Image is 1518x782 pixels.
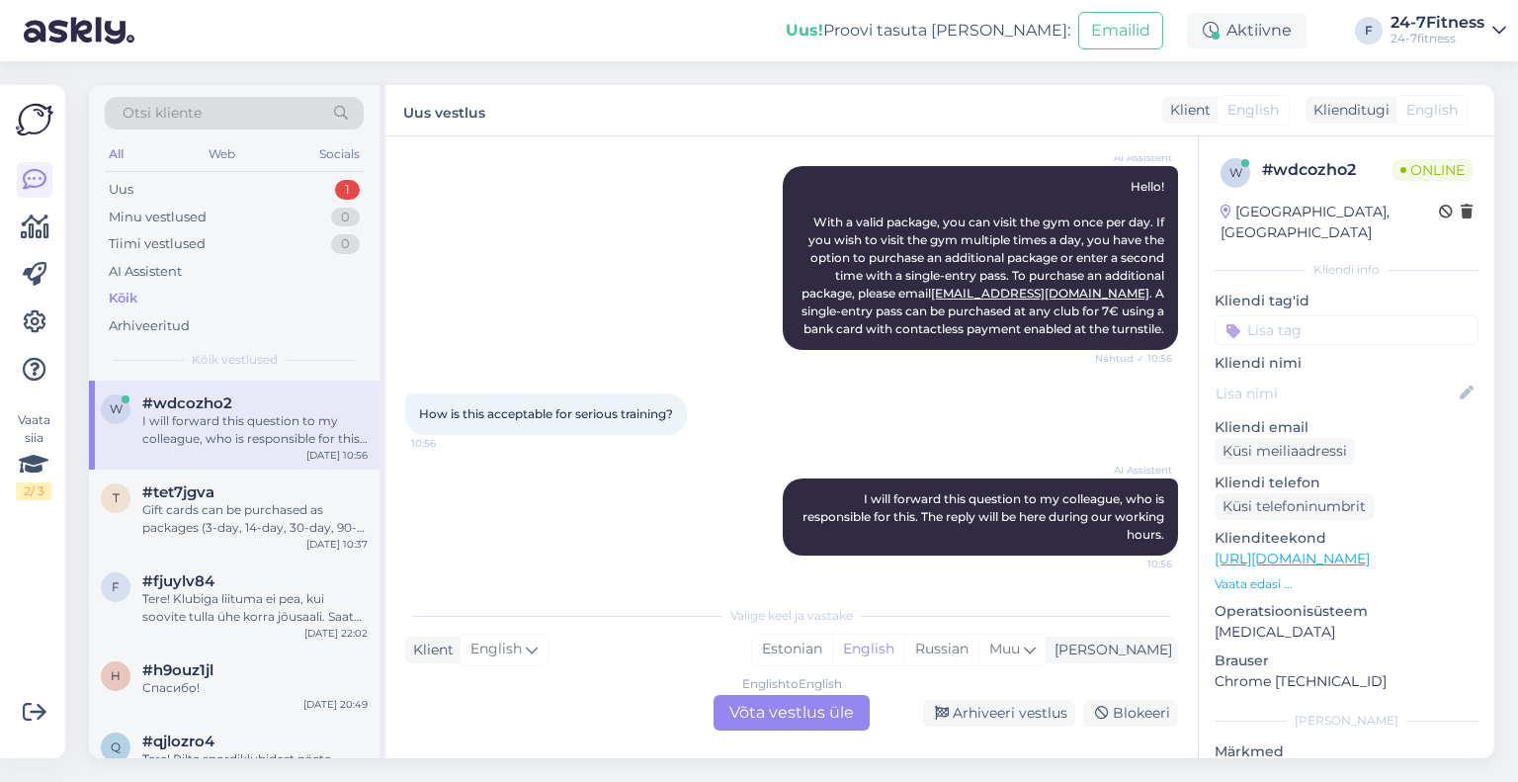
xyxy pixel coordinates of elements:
[306,537,368,552] div: [DATE] 10:37
[109,262,182,282] div: AI Assistent
[109,289,137,308] div: Kõik
[110,401,123,416] span: w
[306,448,368,463] div: [DATE] 10:56
[1215,315,1478,345] input: Lisa tag
[192,351,278,369] span: Kõik vestlused
[113,490,120,505] span: t
[112,579,120,594] span: f
[331,234,360,254] div: 0
[904,635,978,664] div: Russian
[109,180,133,200] div: Uus
[1187,13,1307,48] div: Aktiivne
[142,679,368,697] div: Спасибо!
[1391,31,1484,46] div: 24-7fitness
[786,19,1070,43] div: Proovi tasuta [PERSON_NAME]:
[303,697,368,712] div: [DATE] 20:49
[205,141,239,167] div: Web
[742,675,842,693] div: English to English
[411,436,485,451] span: 10:56
[832,635,904,664] div: English
[470,639,522,660] span: English
[111,739,121,754] span: q
[801,179,1167,336] span: Hello! With a valid package, you can visit the gym once per day. If you wish to visit the gym mul...
[304,626,368,641] div: [DATE] 22:02
[1215,438,1355,465] div: Küsi meiliaadressi
[1215,575,1478,593] p: Vaata edasi ...
[802,491,1167,542] span: I will forward this question to my colleague, who is responsible for this. The reply will be here...
[142,590,368,626] div: Tere! Klubiga liituma ei pea, kui soovite tulla ühe korra jõusaali. Saate osta spordiklubist koha...
[142,501,368,537] div: Gift cards can be purchased as packages (3-day, 14-day, 30-day, 90-day, 180-day, and 365-day pack...
[1098,463,1172,478] span: AI Assistent
[1162,100,1211,121] div: Klient
[923,700,1075,727] div: Arhiveeri vestlus
[1229,165,1242,180] span: w
[931,286,1149,301] a: [EMAIL_ADDRESS][DOMAIN_NAME]
[1078,12,1163,49] button: Emailid
[1221,202,1439,243] div: [GEOGRAPHIC_DATA], [GEOGRAPHIC_DATA]
[405,607,1178,625] div: Valige keel ja vastake
[714,695,870,731] div: Võta vestlus üle
[123,103,202,124] span: Otsi kliente
[786,21,823,40] b: Uus!
[1098,557,1172,571] span: 10:56
[1306,100,1390,121] div: Klienditugi
[1215,417,1478,438] p: Kliendi email
[419,406,673,421] span: How is this acceptable for serious training?
[142,394,232,412] span: #wdcozho2
[1047,640,1172,660] div: [PERSON_NAME]
[1406,100,1458,121] span: English
[1392,159,1473,181] span: Online
[109,234,206,254] div: Tiimi vestlused
[331,208,360,227] div: 0
[111,668,121,683] span: h
[989,640,1020,657] span: Muu
[109,316,190,336] div: Arhiveeritud
[1098,150,1172,165] span: AI Assistent
[1215,353,1478,374] p: Kliendi nimi
[1215,712,1478,730] div: [PERSON_NAME]
[1227,100,1279,121] span: English
[1083,700,1178,727] div: Blokeeri
[1215,493,1374,520] div: Küsi telefoninumbrit
[315,141,364,167] div: Socials
[105,141,127,167] div: All
[16,482,51,500] div: 2 / 3
[1095,351,1172,366] span: Nähtud ✓ 10:56
[1391,15,1506,46] a: 24-7Fitness24-7fitness
[142,661,213,679] span: #h9ouz1jl
[403,97,485,124] label: Uus vestlus
[142,572,214,590] span: #fjuylv84
[1262,158,1392,182] div: # wdcozho2
[405,640,454,660] div: Klient
[1215,741,1478,762] p: Märkmed
[142,412,368,448] div: I will forward this question to my colleague, who is responsible for this. The reply will be here...
[335,180,360,200] div: 1
[752,635,832,664] div: Estonian
[1216,383,1456,404] input: Lisa nimi
[1215,528,1478,549] p: Klienditeekond
[1215,473,1478,493] p: Kliendi telefon
[142,483,214,501] span: #tet7jgva
[1215,261,1478,279] div: Kliendi info
[1215,550,1370,567] a: [URL][DOMAIN_NAME]
[1215,601,1478,622] p: Operatsioonisüsteem
[1215,671,1478,692] p: Chrome [TECHNICAL_ID]
[1391,15,1484,31] div: 24-7Fitness
[1215,291,1478,311] p: Kliendi tag'id
[142,733,214,750] span: #qjlozro4
[1215,651,1478,671] p: Brauser
[16,101,53,138] img: Askly Logo
[1215,622,1478,643] p: [MEDICAL_DATA]
[1355,17,1383,44] div: F
[109,208,207,227] div: Minu vestlused
[16,411,51,500] div: Vaata siia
